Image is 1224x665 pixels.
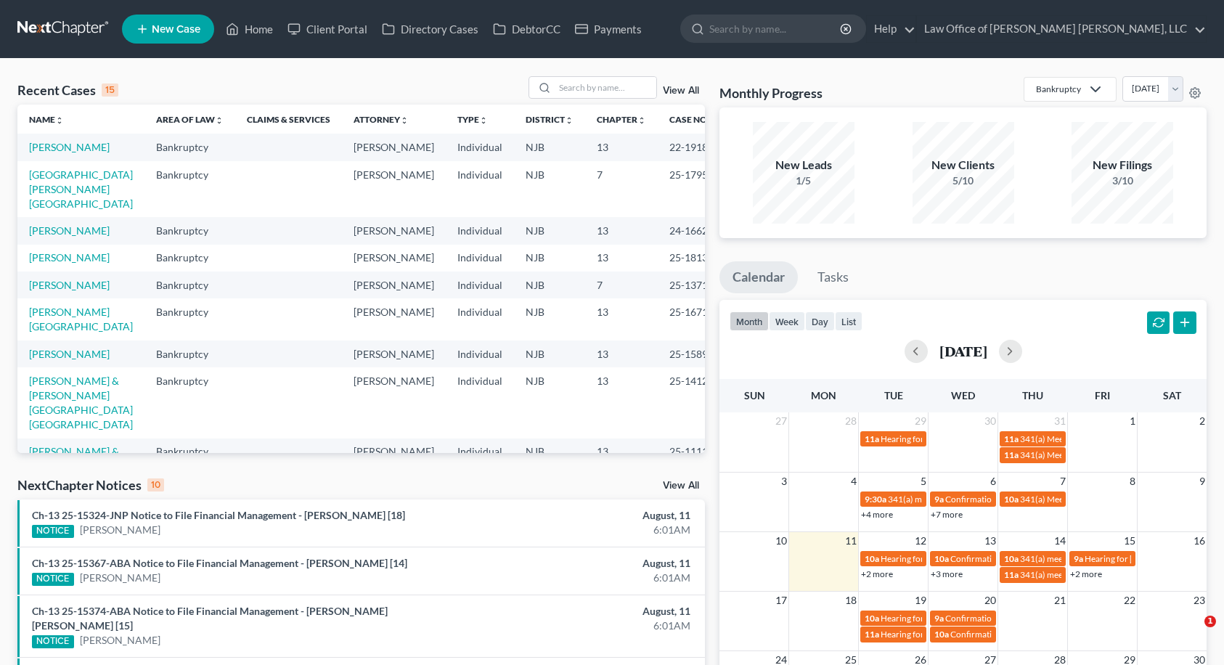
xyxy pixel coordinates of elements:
div: 10 [147,478,164,491]
a: Nameunfold_more [29,114,64,125]
a: Payments [568,16,649,42]
span: 341(a) Meeting for [PERSON_NAME] [1020,449,1161,460]
span: Hearing for [PERSON_NAME] [881,613,994,624]
span: 341(a) meeting for [PERSON_NAME] [1020,569,1160,580]
td: [PERSON_NAME] [342,438,446,480]
a: +2 more [861,568,893,579]
span: 9a [1074,553,1083,564]
span: 341(a) Meeting for [PERSON_NAME] [1020,494,1161,505]
span: 10a [865,553,879,564]
a: [PERSON_NAME] [29,251,110,264]
td: Individual [446,438,514,480]
span: Tue [884,389,903,401]
a: +7 more [931,509,963,520]
td: Individual [446,298,514,340]
span: 13 [983,532,997,550]
a: [PERSON_NAME] & [PERSON_NAME][GEOGRAPHIC_DATA][GEOGRAPHIC_DATA] [29,375,133,431]
span: 6 [989,473,997,490]
div: NOTICE [32,573,74,586]
a: +2 more [1070,568,1102,579]
span: 5 [919,473,928,490]
span: 11a [865,433,879,444]
td: Bankruptcy [144,298,235,340]
div: 3/10 [1072,174,1173,188]
div: New Clients [913,157,1014,174]
button: day [805,311,835,331]
td: 7 [585,161,658,217]
td: Individual [446,272,514,298]
a: Case Nounfold_more [669,114,716,125]
a: [PERSON_NAME] [80,571,160,585]
span: 10 [774,532,788,550]
a: +4 more [861,509,893,520]
span: 16 [1192,532,1207,550]
span: 17 [774,592,788,609]
td: 13 [585,134,658,160]
td: 7 [585,272,658,298]
span: Wed [951,389,975,401]
i: unfold_more [55,116,64,125]
span: 10a [1004,553,1019,564]
span: 20 [983,592,997,609]
span: Sat [1163,389,1181,401]
td: NJB [514,134,585,160]
h2: [DATE] [939,343,987,359]
td: Bankruptcy [144,217,235,244]
a: Help [867,16,915,42]
td: 25-14126 [658,367,727,438]
iframe: Intercom live chat [1175,616,1209,650]
td: [PERSON_NAME] [342,245,446,272]
span: Thu [1022,389,1043,401]
button: month [730,311,769,331]
td: [PERSON_NAME] [342,340,446,367]
span: 11a [1004,449,1019,460]
a: [PERSON_NAME] [80,523,160,537]
a: View All [663,86,699,96]
div: Bankruptcy [1036,83,1081,95]
a: Area of Lawunfold_more [156,114,224,125]
td: NJB [514,161,585,217]
span: 4 [849,473,858,490]
span: Confirmation hearing for [PERSON_NAME] [950,553,1115,564]
td: Individual [446,217,514,244]
td: NJB [514,272,585,298]
div: NextChapter Notices [17,476,164,494]
div: August, 11 [481,508,690,523]
td: Individual [446,134,514,160]
span: Confirmation hearing for [PERSON_NAME] [945,613,1110,624]
a: Home [219,16,280,42]
a: +3 more [931,568,963,579]
a: [PERSON_NAME] & [PERSON_NAME] [29,445,119,472]
td: 13 [585,438,658,480]
div: August, 11 [481,604,690,619]
a: Directory Cases [375,16,486,42]
a: Ch-13 25-15324-JNP Notice to File Financial Management - [PERSON_NAME] [18] [32,509,405,521]
span: 27 [774,412,788,430]
td: [PERSON_NAME] [342,298,446,340]
td: Bankruptcy [144,438,235,480]
td: Individual [446,340,514,367]
a: [PERSON_NAME] [80,633,160,648]
td: 25-16713 [658,298,727,340]
div: 6:01AM [481,619,690,633]
span: 3 [780,473,788,490]
a: [PERSON_NAME] [29,348,110,360]
td: 24-16622 [658,217,727,244]
div: 1/5 [753,174,854,188]
td: 25-13714 [658,272,727,298]
a: Ch-13 25-15367-ABA Notice to File Financial Management - [PERSON_NAME] [14] [32,557,407,569]
span: 9a [934,613,944,624]
td: 25-18136 [658,245,727,272]
span: 28 [844,412,858,430]
span: 9:30a [865,494,886,505]
a: [PERSON_NAME] [29,279,110,291]
span: 23 [1192,592,1207,609]
td: [PERSON_NAME] [342,134,446,160]
span: 12 [913,532,928,550]
td: Bankruptcy [144,340,235,367]
span: 9a [934,494,944,505]
a: DebtorCC [486,16,568,42]
input: Search by name... [555,77,656,98]
span: 10a [865,613,879,624]
th: Claims & Services [235,105,342,134]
